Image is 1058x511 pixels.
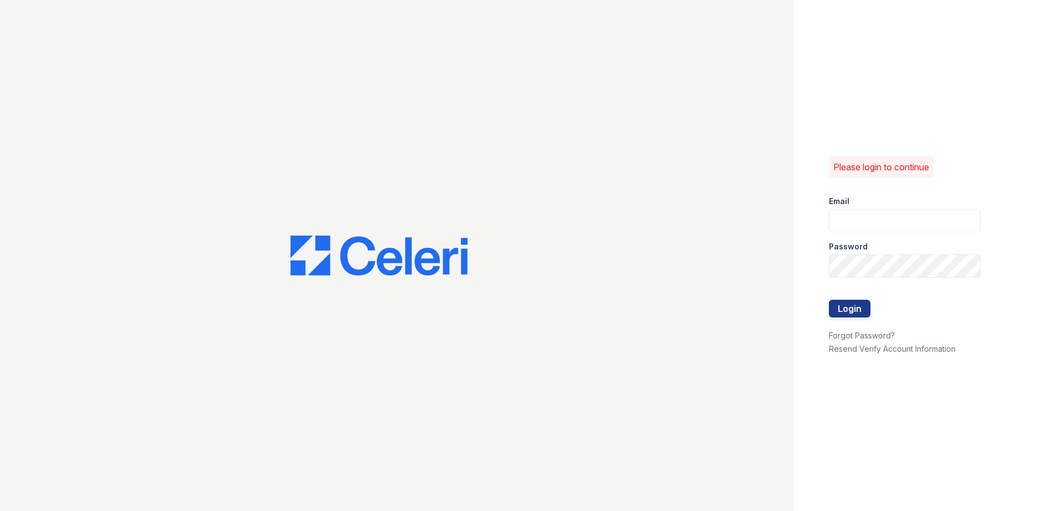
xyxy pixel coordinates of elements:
label: Password [829,241,868,252]
img: CE_Logo_Blue-a8612792a0a2168367f1c8372b55b34899dd931a85d93a1a3d3e32e68fde9ad4.png [291,236,468,275]
p: Please login to continue [833,160,929,174]
label: Email [829,196,849,207]
a: Forgot Password? [829,331,895,340]
a: Resend Verify Account Information [829,344,956,353]
button: Login [829,300,870,317]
